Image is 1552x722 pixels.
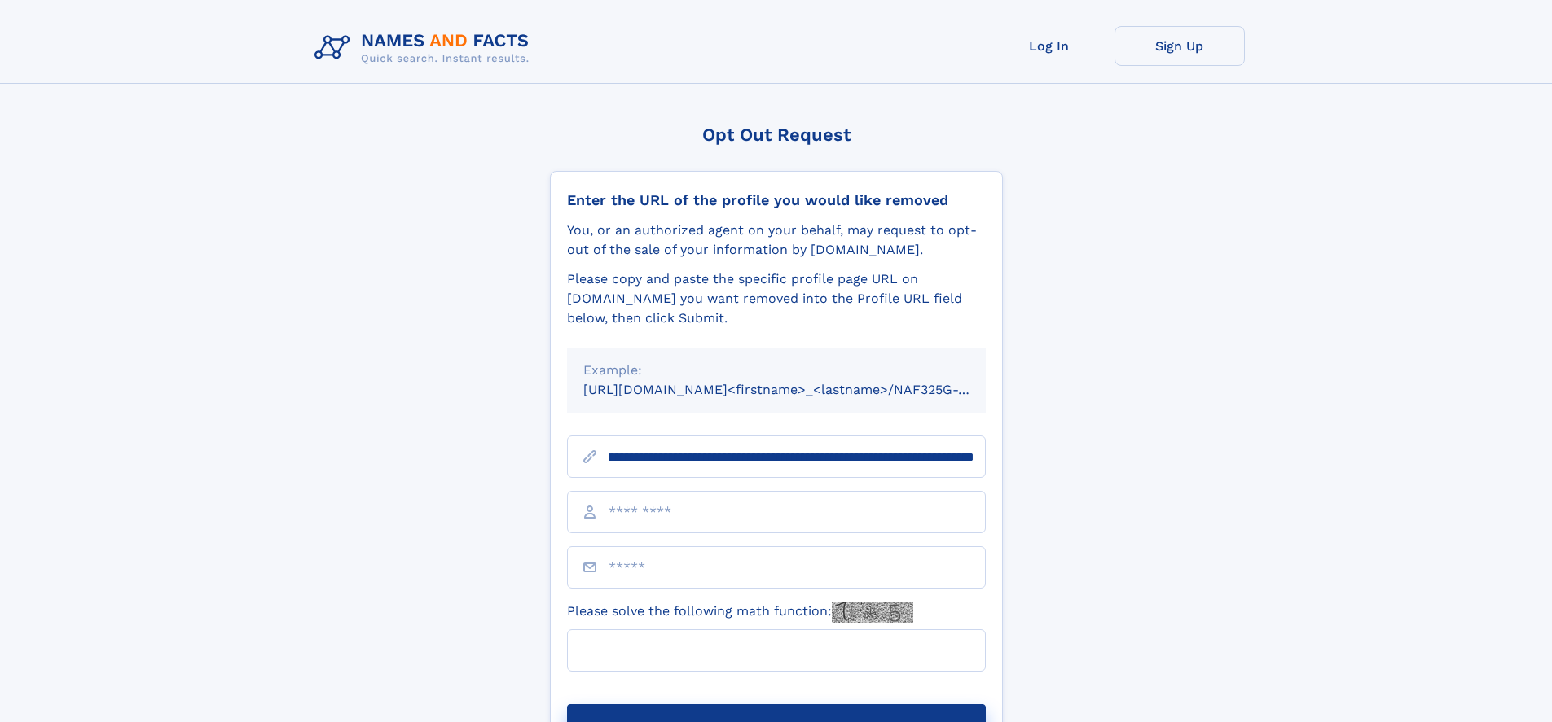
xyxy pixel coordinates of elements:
[984,26,1115,66] a: Log In
[567,602,913,623] label: Please solve the following math function:
[550,125,1003,145] div: Opt Out Request
[583,361,969,380] div: Example:
[308,26,543,70] img: Logo Names and Facts
[567,269,986,328] div: Please copy and paste the specific profile page URL on [DOMAIN_NAME] you want removed into the Pr...
[567,191,986,209] div: Enter the URL of the profile you would like removed
[583,382,1017,397] small: [URL][DOMAIN_NAME]<firstname>_<lastname>/NAF325G-xxxxxxxx
[1115,26,1245,66] a: Sign Up
[567,221,986,260] div: You, or an authorized agent on your behalf, may request to opt-out of the sale of your informatio...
